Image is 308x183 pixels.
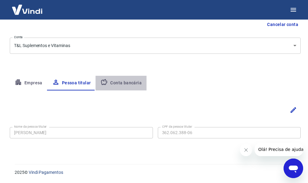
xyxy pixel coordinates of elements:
label: Conta [14,35,23,39]
label: CPF da pessoa titular [162,124,192,129]
iframe: Mensagem da empresa [255,143,303,156]
button: Cancelar conta [265,19,301,30]
iframe: Botão para abrir a janela de mensagens [284,159,303,178]
button: Conta bancária [96,76,147,90]
span: Olá! Precisa de ajuda? [4,4,51,9]
div: T&L Suplementos e Vitaminas [10,38,301,54]
button: Empresa [10,76,47,90]
iframe: Fechar mensagem [240,144,252,156]
button: Editar [286,103,301,117]
button: Pessoa titular [47,76,96,90]
label: Nome da pessoa titular [14,124,47,129]
a: Vindi Pagamentos [29,170,63,175]
p: 2025 © [15,169,293,176]
img: Vindi [7,0,47,19]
